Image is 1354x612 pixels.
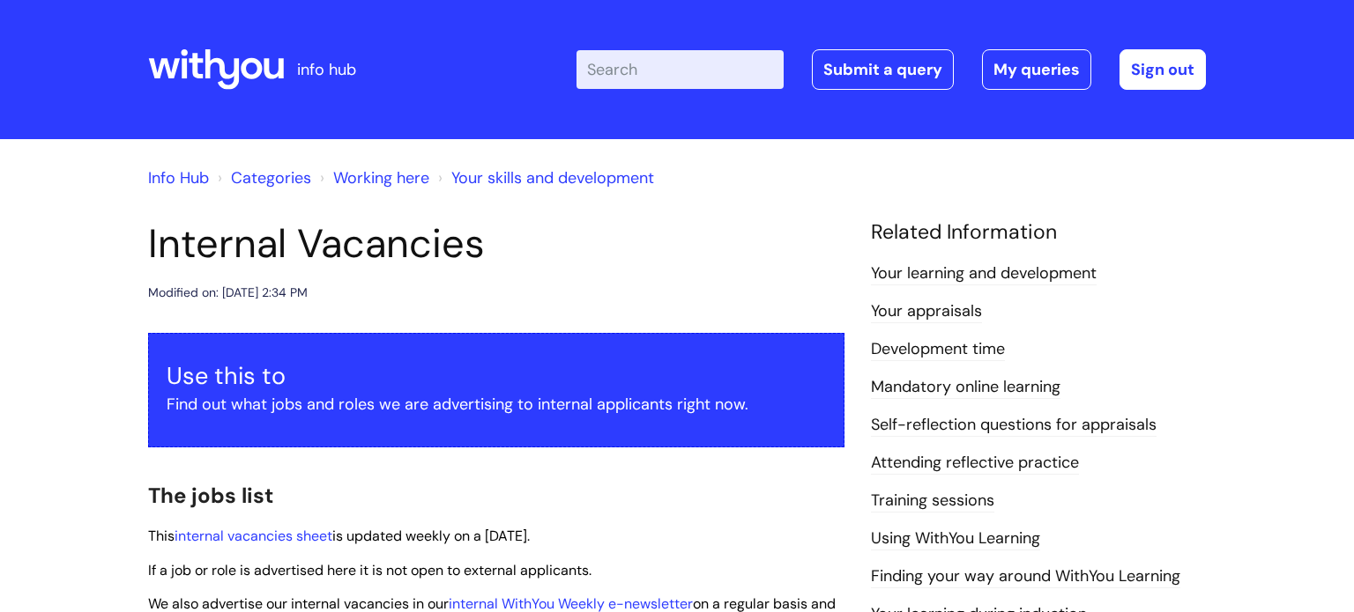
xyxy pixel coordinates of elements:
[812,49,954,90] a: Submit a query
[871,338,1005,361] a: Development time
[871,414,1157,437] a: Self-reflection questions for appraisals
[167,362,826,390] h3: Use this to
[982,49,1091,90] a: My queries
[871,527,1040,550] a: Using WithYou Learning
[871,262,1097,285] a: Your learning and development
[213,164,311,192] li: Solution home
[148,220,844,268] h1: Internal Vacancies
[148,282,308,304] div: Modified on: [DATE] 2:34 PM
[451,167,654,188] a: Your skills and development
[167,390,826,418] p: Find out what jobs and roles we are advertising to internal applicants right now.
[316,164,429,192] li: Working here
[231,167,311,188] a: Categories
[871,376,1060,399] a: Mandatory online learning
[148,482,273,509] span: The jobs list
[871,220,1206,245] h4: Related Information
[871,565,1180,588] a: Finding your way around WithYou Learning
[148,527,530,545] span: This is updated weekly on a [DATE].
[434,164,654,192] li: Your skills and development
[175,527,332,545] a: internal vacancies sheet
[1120,49,1206,90] a: Sign out
[148,561,591,579] span: If a job or role is advertised here it is not open to external applicants.
[577,50,784,89] input: Search
[871,490,994,512] a: Training sessions
[871,452,1079,475] a: Attending reflective practice
[333,167,429,188] a: Working here
[297,55,356,84] p: info hub
[577,49,1206,90] div: | -
[148,167,209,188] a: Info Hub
[871,300,982,323] a: Your appraisals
